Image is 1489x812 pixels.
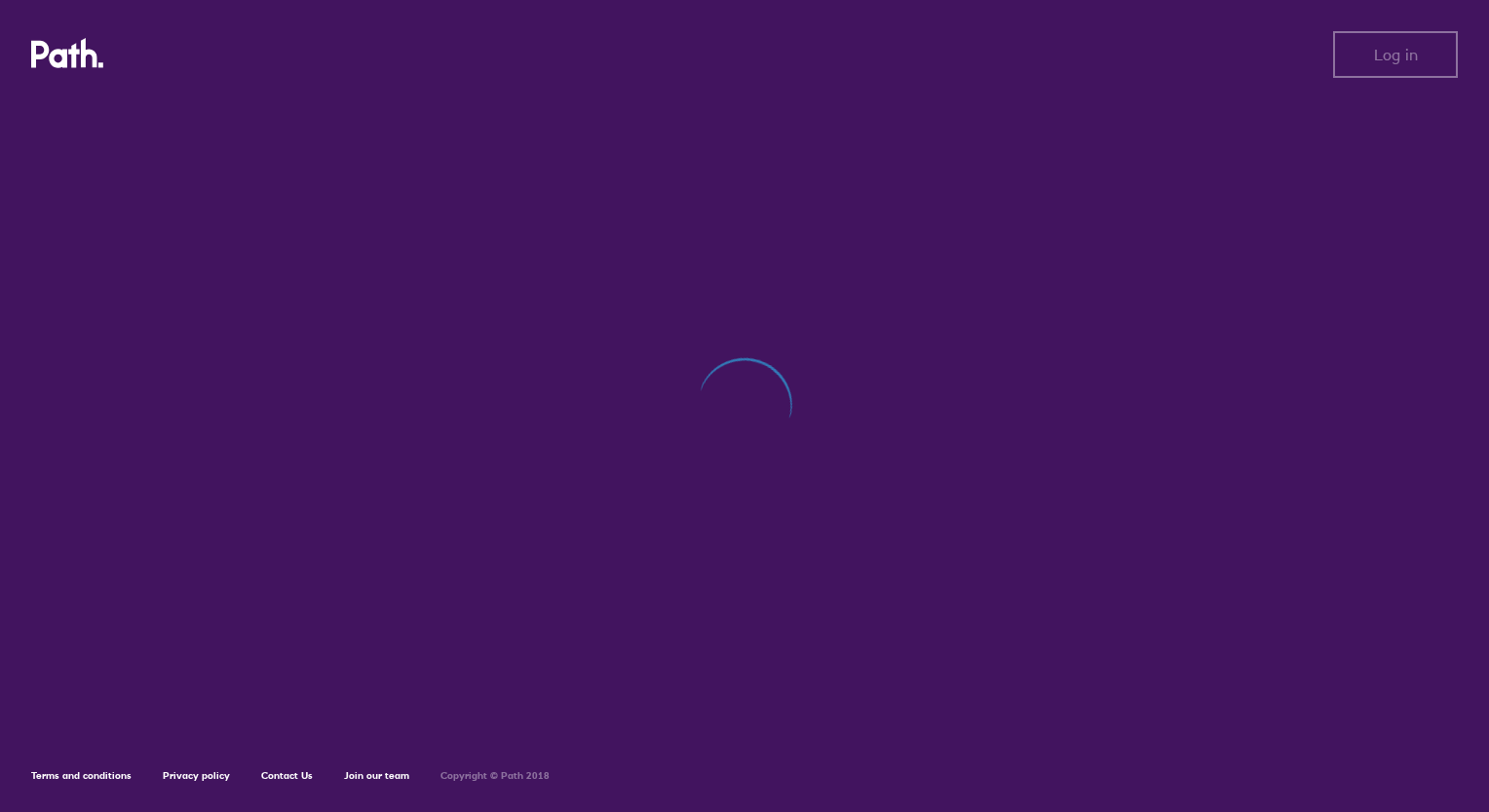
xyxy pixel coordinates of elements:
[261,769,313,782] a: Contact Us
[1374,46,1418,63] span: Log in
[163,769,230,782] a: Privacy policy
[1333,31,1458,78] button: Log in
[440,770,550,782] h6: Copyright © Path 2018
[344,769,409,782] a: Join our team
[31,769,132,782] a: Terms and conditions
